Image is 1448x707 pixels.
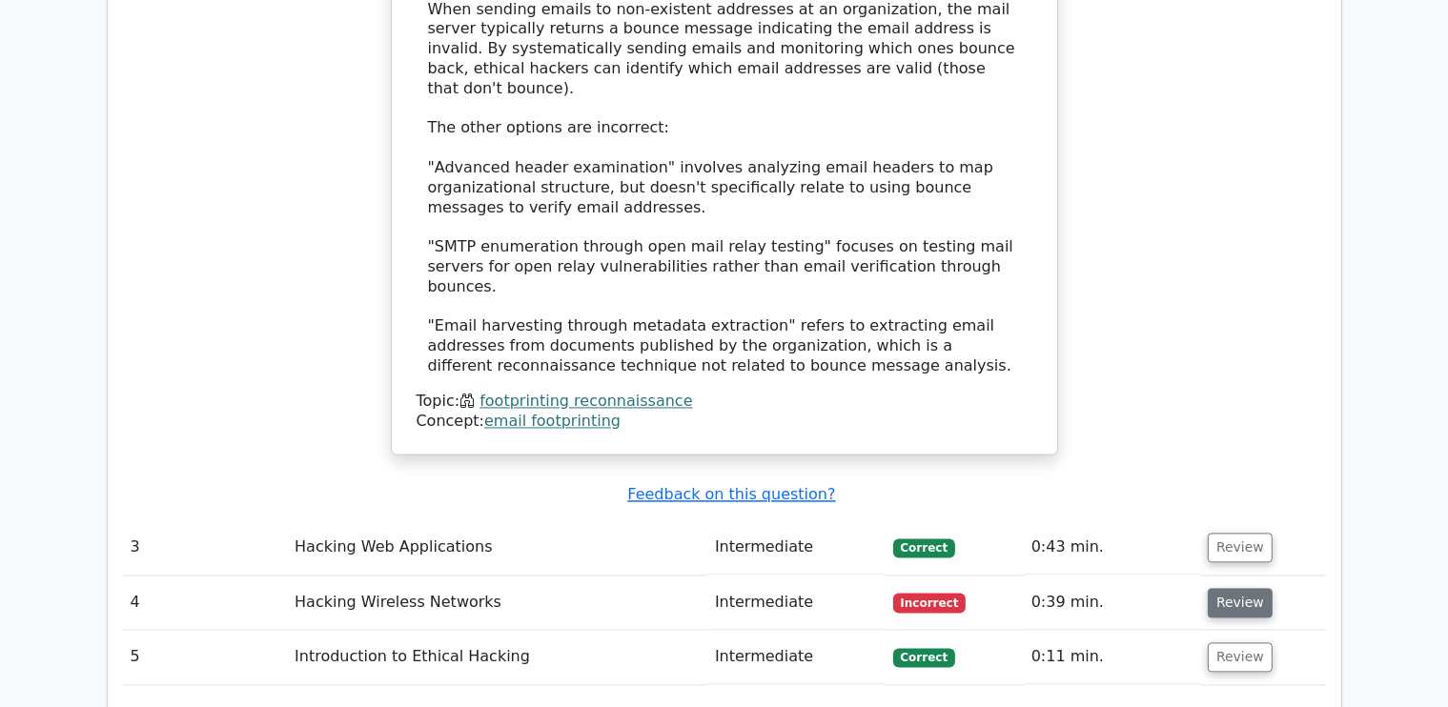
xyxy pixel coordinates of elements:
[1208,642,1273,672] button: Review
[893,593,967,612] span: Incorrect
[1208,533,1273,562] button: Review
[287,630,707,684] td: Introduction to Ethical Hacking
[707,576,886,630] td: Intermediate
[287,576,707,630] td: Hacking Wireless Networks
[707,520,886,575] td: Intermediate
[893,648,955,667] span: Correct
[417,392,1032,412] div: Topic:
[123,630,288,684] td: 5
[707,630,886,684] td: Intermediate
[627,485,835,503] a: Feedback on this question?
[1024,520,1200,575] td: 0:43 min.
[479,392,692,410] a: footprinting reconnaissance
[1208,588,1273,617] button: Review
[1024,576,1200,630] td: 0:39 min.
[484,412,621,430] a: email footprinting
[893,538,955,557] span: Correct
[287,520,707,575] td: Hacking Web Applications
[123,520,288,575] td: 3
[123,576,288,630] td: 4
[1024,630,1200,684] td: 0:11 min.
[417,412,1032,432] div: Concept:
